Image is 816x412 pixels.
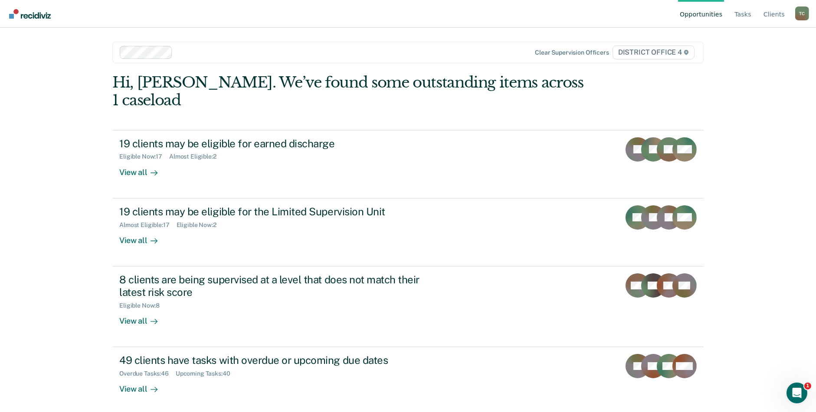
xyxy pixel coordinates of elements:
div: Overdue Tasks : 46 [119,370,176,377]
iframe: Intercom live chat [787,383,807,403]
div: Eligible Now : 17 [119,153,169,160]
div: View all [119,377,168,394]
div: 49 clients have tasks with overdue or upcoming due dates [119,354,424,367]
img: Recidiviz [9,9,51,19]
div: 8 clients are being supervised at a level that does not match their latest risk score [119,273,424,298]
span: DISTRICT OFFICE 4 [613,45,695,59]
a: 19 clients may be eligible for earned dischargeEligible Now:17Almost Eligible:2View all [112,130,704,198]
div: View all [119,160,168,177]
div: Clear supervision officers [535,49,609,56]
div: Eligible Now : 8 [119,302,167,309]
div: View all [119,228,168,245]
div: 19 clients may be eligible for earned discharge [119,137,424,150]
div: Upcoming Tasks : 40 [176,370,237,377]
div: Almost Eligible : 2 [169,153,223,160]
a: 8 clients are being supervised at a level that does not match their latest risk scoreEligible Now... [112,266,704,347]
div: T C [795,6,809,20]
div: 19 clients may be eligible for the Limited Supervision Unit [119,205,424,218]
div: Eligible Now : 2 [177,221,223,229]
a: 19 clients may be eligible for the Limited Supervision UnitAlmost Eligible:17Eligible Now:2View all [112,198,704,266]
button: Profile dropdown button [795,6,809,20]
div: View all [119,309,168,326]
div: Hi, [PERSON_NAME]. We’ve found some outstanding items across 1 caseload [112,74,585,109]
span: 1 [804,383,811,389]
div: Almost Eligible : 17 [119,221,177,229]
